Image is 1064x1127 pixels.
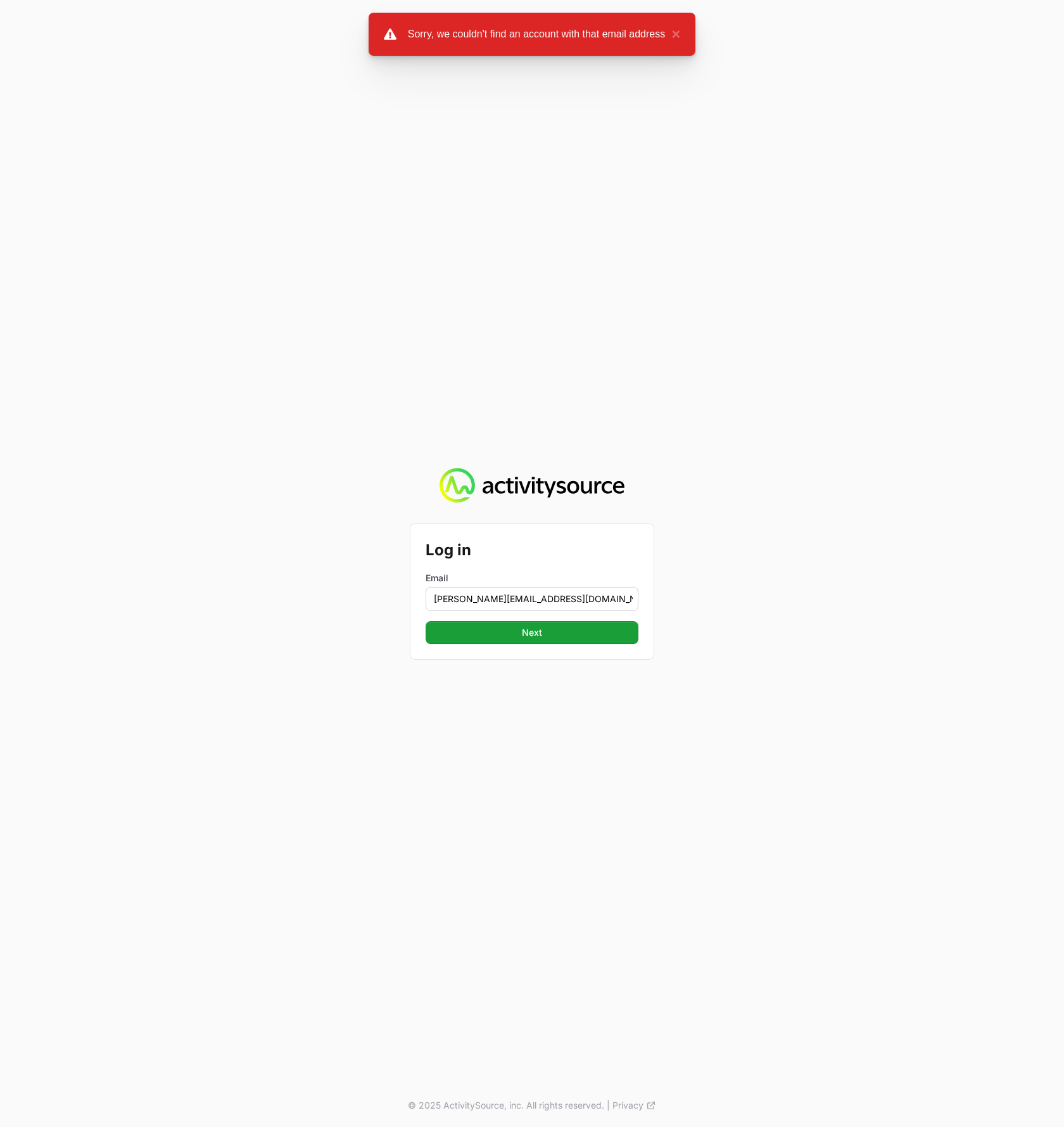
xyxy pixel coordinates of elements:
span: | [607,1099,610,1112]
h2: Log in [426,539,638,562]
div: Sorry, we couldn't find an account with that email address [408,27,666,42]
input: Enter your email [426,587,638,611]
button: Next [426,621,638,644]
span: Next [522,625,542,640]
img: Activity Source [440,468,624,503]
p: © 2025 ActivitySource, inc. All rights reserved. [408,1099,604,1112]
a: Privacy [612,1099,656,1112]
button: close [665,27,680,42]
label: Email [426,572,638,584]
